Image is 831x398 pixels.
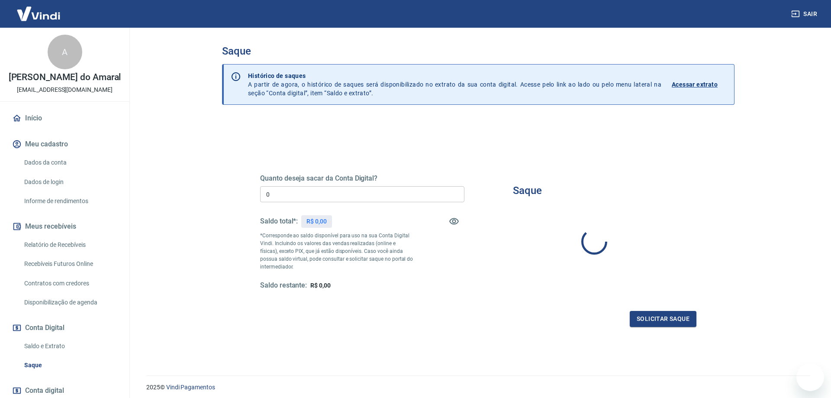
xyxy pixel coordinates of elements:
p: [EMAIL_ADDRESS][DOMAIN_NAME] [17,85,113,94]
a: Disponibilização de agenda [21,294,119,311]
a: Dados de login [21,173,119,191]
a: Dados da conta [21,154,119,171]
span: R$ 0,00 [310,282,331,289]
p: Acessar extrato [672,80,718,89]
button: Sair [789,6,821,22]
h3: Saque [513,184,542,197]
a: Saque [21,356,119,374]
p: A partir de agora, o histórico de saques será disponibilizado no extrato da sua conta digital. Ac... [248,71,661,97]
h5: Quanto deseja sacar da Conta Digital? [260,174,464,183]
p: [PERSON_NAME] do Amaral [9,73,121,82]
button: Meu cadastro [10,135,119,154]
a: Acessar extrato [672,71,727,97]
p: 2025 © [146,383,810,392]
button: Solicitar saque [630,311,696,327]
a: Início [10,109,119,128]
a: Saldo e Extrato [21,337,119,355]
a: Contratos com credores [21,275,119,292]
a: Vindi Pagamentos [166,384,215,391]
p: R$ 0,00 [306,217,327,226]
button: Conta Digital [10,318,119,337]
button: Meus recebíveis [10,217,119,236]
a: Relatório de Recebíveis [21,236,119,254]
h5: Saldo restante: [260,281,307,290]
a: Recebíveis Futuros Online [21,255,119,273]
p: Histórico de saques [248,71,661,80]
p: *Corresponde ao saldo disponível para uso na sua Conta Digital Vindi. Incluindo os valores das ve... [260,232,413,271]
span: Conta digital [25,385,64,397]
div: A [48,35,82,69]
h5: Saldo total*: [260,217,298,226]
img: Vindi [10,0,67,27]
a: Informe de rendimentos [21,192,119,210]
iframe: Botão para abrir a janela de mensagens [796,363,824,391]
h3: Saque [222,45,734,57]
